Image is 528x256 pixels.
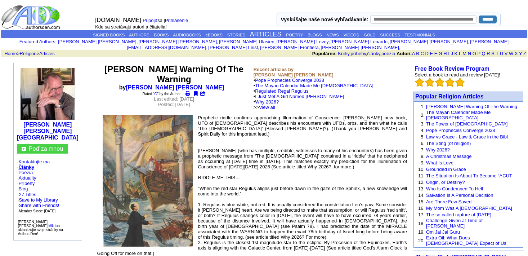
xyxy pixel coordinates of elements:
[426,186,483,191] a: Who Is Condemned To Hell
[18,181,35,186] a: Príbehy
[426,128,495,133] a: Pope Prophecies Converge 2038
[443,51,447,56] a: H
[254,94,344,110] font: •
[104,64,243,84] font: [PERSON_NAME] Warning Of The Warning
[17,159,50,191] font: · · · · ·
[459,51,461,56] a: L
[381,51,395,56] a: poézia
[426,121,507,127] a: The Power of [DEMOGRAPHIC_DATA]
[17,159,78,214] font: ·
[426,160,453,165] a: What Is Love
[165,18,188,23] a: Prihlásenie
[21,68,75,120] img: 211017.jpeg
[421,128,425,133] font: 4.
[426,167,466,172] a: Grounded in Grace
[487,51,490,56] a: R
[260,45,319,50] a: [PERSON_NAME] Frontiera
[477,51,480,56] a: P
[426,154,471,159] a: A Christmas Message
[19,39,55,44] a: Featured Authors
[20,51,37,56] a: Religion
[103,115,193,247] img: 83129.jpeg
[58,39,136,44] a: [PERSON_NAME] [PERSON_NAME]
[18,159,50,164] a: Kontaktujte ma
[418,193,425,198] font: 14.
[154,33,169,37] a: BOOKS
[58,39,509,50] font: , , , , , , , , , ,
[380,33,400,37] a: SUCCESS
[254,99,279,110] font: • >>
[473,51,476,56] a: O
[421,104,425,109] font: 1.
[255,88,308,94] a: Regulated Regal Regulus
[18,164,34,170] a: Články
[308,33,322,37] a: BLOGS
[389,40,390,44] font: i
[173,33,201,37] a: AUDIOBOOKS
[281,17,368,22] label: Vyskúšajte naše nové vyhľadávanie:
[523,51,526,56] a: Z
[119,84,229,91] b: by
[254,67,334,78] b: Recent articles by [PERSON_NAME] [PERSON_NAME]
[95,17,141,23] font: [DOMAIN_NAME]
[421,51,424,56] a: C
[421,154,425,159] font: 8.
[425,51,429,56] a: D
[4,51,17,56] a: Home
[155,92,157,96] a: G
[18,197,59,213] font: · · ·
[509,51,518,56] a: W X
[219,39,274,44] a: [PERSON_NAME] Ulasien
[29,146,63,152] a: Poď za mnou
[18,170,33,175] a: Poézia
[250,31,282,38] a: ARTICLES
[491,51,495,56] a: S
[143,18,157,23] a: Pripojiť
[421,141,425,146] font: 6.
[426,180,465,185] a: Origin, or Destiny?
[469,40,470,44] font: i
[254,83,373,110] font: •
[17,122,79,141] a: [PERSON_NAME] [PERSON_NAME][GEOGRAPHIC_DATA]
[505,51,508,56] a: V
[206,33,223,37] a: eBOOKS
[418,221,425,226] font: 18.
[321,45,399,50] a: [PERSON_NAME] [PERSON_NAME]
[277,39,328,44] a: [PERSON_NAME] Levey
[93,33,125,37] a: SIGNED BOOKS
[426,141,471,146] a: The Sting (of religion)
[425,78,434,87] img: bigemptystars.png
[208,45,258,50] a: [PERSON_NAME] Leist
[198,115,407,137] font: Prophetic riddle confirms approaching Illumination of Conscience. [PERSON_NAME] new book, UFO of ...
[95,24,167,30] font: Kde sa stretávajú autori a čitatelia!
[421,134,425,140] font: 5.
[49,224,58,228] a: klik tu
[255,99,279,105] a: Why 2026?
[415,93,484,100] font: Popular Religion Articles
[39,51,55,56] a: Articles
[19,197,58,203] a: Save to My Library
[426,104,517,109] a: [PERSON_NAME] Warning Of The Warning
[397,51,412,56] b: Autori:
[418,229,425,235] font: 19.
[500,51,503,56] a: U
[320,46,321,50] font: i
[143,92,182,96] font: Rated " " by the Author.
[455,51,458,56] a: K
[418,199,425,204] font: 15.
[129,33,149,37] a: AUTHORS
[364,33,376,37] a: GOLD
[19,39,57,44] font: :
[344,33,359,37] a: VIDEOS
[259,46,260,50] font: i
[255,94,344,99] a: I Just Met A Girl Named [PERSON_NAME]
[418,212,425,217] font: 17.
[312,51,337,56] b: Populárne:
[143,18,188,23] font: sa |
[426,229,460,235] a: Om Jai Jai Guru
[404,33,435,37] a: TESTIMONIALS
[351,51,366,56] a: príbehy
[227,33,245,37] a: STORIES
